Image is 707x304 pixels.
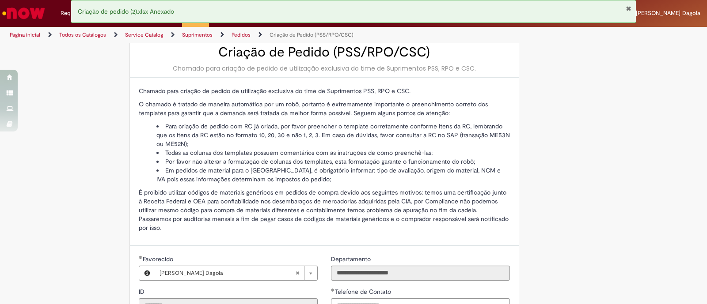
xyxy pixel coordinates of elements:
[291,266,304,280] abbr: Limpar campo Favorecido
[10,31,40,38] a: Página inicial
[59,31,106,38] a: Todos os Catálogos
[139,287,146,296] label: Somente leitura - ID
[156,148,510,157] li: Todas as colunas dos templates possuem comentários com as instruções de como preenchê-las;
[78,8,174,15] span: Criação de pedido (2).xlsx Anexado
[139,45,510,60] h2: Criação de Pedido (PSS/RPO/CSC)
[636,9,700,17] span: [PERSON_NAME] Dagola
[1,4,46,22] img: ServiceNow
[7,27,465,43] ul: Trilhas de página
[331,266,510,281] input: Departamento
[270,31,353,38] a: Criação de Pedido (PSS/RPO/CSC)
[139,86,510,95] p: Chamado para criação de pedido de utilização exclusiva do time de Suprimentos PSS, RPO e CSC.
[182,31,213,38] a: Suprimentos
[160,266,295,280] span: [PERSON_NAME] Dagola
[155,266,317,280] a: [PERSON_NAME] DagolaLimpar campo Favorecido
[156,157,510,166] li: Por favor não alterar a formatação de colunas dos templates, esta formatação garante o funcioname...
[156,122,510,148] li: Para criação de pedido com RC já criada, por favor preencher o template corretamente conforme ite...
[331,255,373,263] label: Somente leitura - Departamento
[139,188,510,232] p: É proibido utilizar códigos de materiais genéricos em pedidos de compra devido aos seguintes moti...
[139,266,155,280] button: Favorecido, Visualizar este registro Nathalia Squarca Dagola
[331,288,335,292] span: Obrigatório Preenchido
[143,255,175,263] span: Necessários - Favorecido
[335,288,393,296] span: Telefone de Contato
[156,166,510,184] li: Em pedidos de material para o [GEOGRAPHIC_DATA], é obrigatório informar: tipo de avaliação, orige...
[139,100,510,117] p: O chamado é tratado de maneira automática por um robô, portanto é extremamente importante o preen...
[232,31,251,38] a: Pedidos
[125,31,163,38] a: Service Catalog
[331,255,373,263] span: Somente leitura - Departamento
[139,64,510,73] div: Chamado para criação de pedido de utilização exclusiva do time de Suprimentos PSS, RPO e CSC.
[626,5,631,12] button: Fechar Notificação
[139,255,143,259] span: Obrigatório Preenchido
[61,9,91,18] span: Requisições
